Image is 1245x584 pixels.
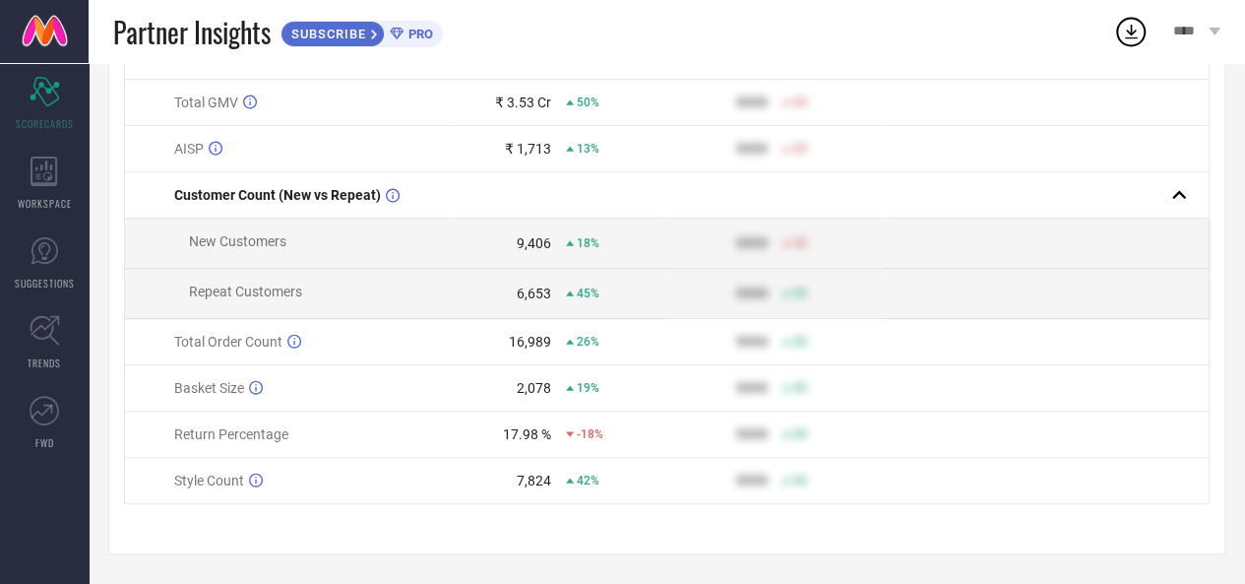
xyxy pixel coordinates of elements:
span: 13% [577,142,599,156]
div: 9999 [736,286,768,301]
span: WORKSPACE [18,196,72,211]
span: Basket Size [174,380,244,396]
div: 7,824 [517,473,551,488]
span: SCORECARDS [16,116,74,131]
span: PRO [404,27,433,41]
span: 50 [793,287,807,300]
span: 42% [577,474,599,487]
div: 2,078 [517,380,551,396]
span: 50 [793,236,807,250]
span: FWD [35,435,54,450]
span: 45% [577,287,599,300]
a: SUBSCRIBEPRO [280,16,443,47]
span: 50 [793,427,807,441]
div: 9999 [736,95,768,110]
span: Partner Insights [113,12,271,52]
div: 9999 [736,473,768,488]
span: 50% [577,96,599,109]
div: Open download list [1113,14,1149,49]
span: 50 [793,335,807,349]
span: Total Order Count [174,334,282,350]
span: Repeat Customers [189,284,302,299]
span: TRENDS [28,356,61,370]
div: 9999 [736,426,768,442]
div: 9999 [736,235,768,251]
div: ₹ 3.53 Cr [495,95,551,110]
div: 16,989 [509,334,551,350]
div: 9999 [736,141,768,157]
span: 26% [577,335,599,349]
span: SUGGESTIONS [15,276,75,291]
span: 50 [793,474,807,487]
div: 9999 [736,380,768,396]
div: 9999 [736,334,768,350]
span: 50 [793,142,807,156]
span: 50 [793,381,807,395]
span: Total GMV [174,95,238,110]
span: AISP [174,141,204,157]
div: 17.98 % [503,426,551,442]
div: ₹ 1,713 [505,141,551,157]
span: Return Percentage [174,426,288,442]
span: 18% [577,236,599,250]
span: Style Count [174,473,244,488]
span: -18% [577,427,603,441]
span: SUBSCRIBE [281,27,371,41]
span: 50 [793,96,807,109]
div: 6,653 [517,286,551,301]
span: New Customers [189,233,286,249]
span: Customer Count (New vs Repeat) [174,187,381,203]
span: 19% [577,381,599,395]
div: 9,406 [517,235,551,251]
